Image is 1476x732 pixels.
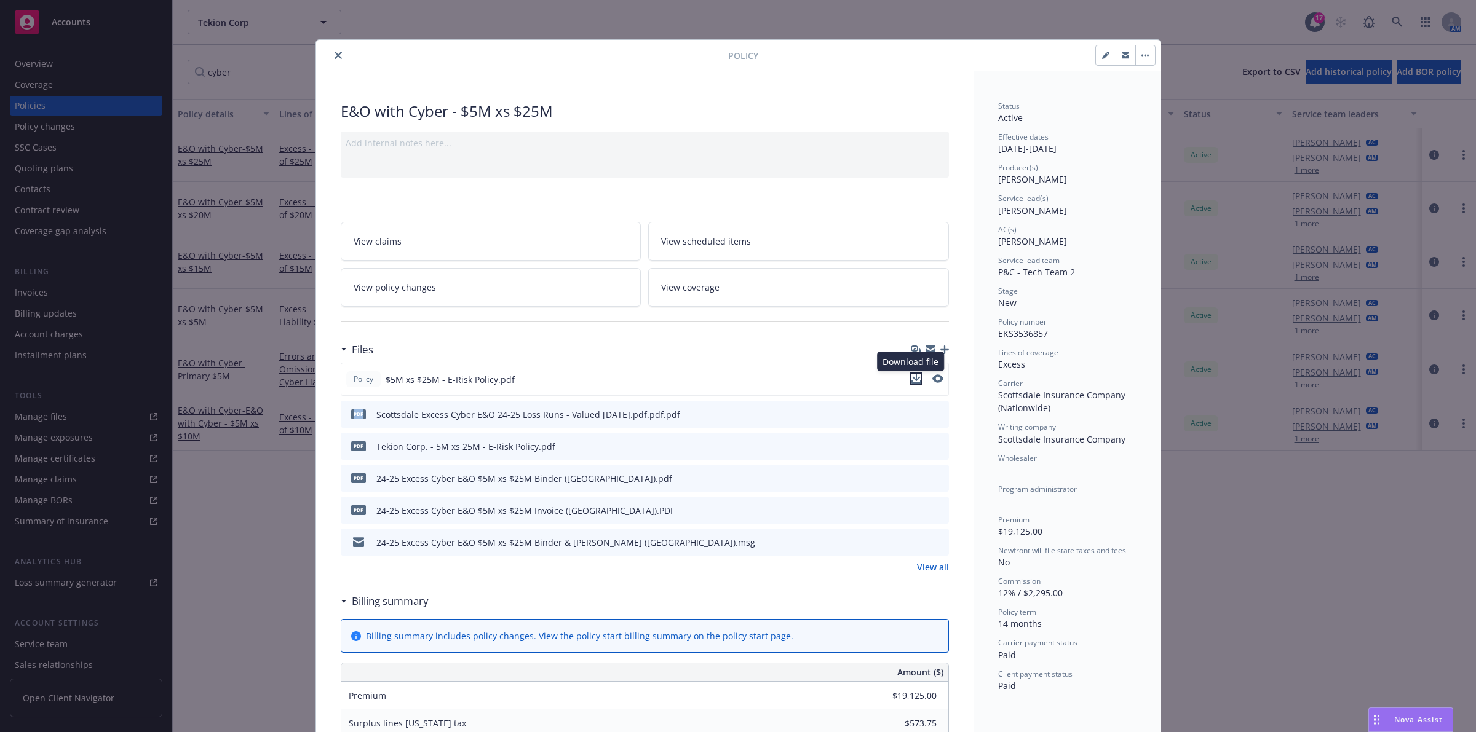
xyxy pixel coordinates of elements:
div: 24-25 Excess Cyber E&O $5M xs $25M Binder ([GEOGRAPHIC_DATA]).pdf [376,472,672,485]
div: Add internal notes here... [346,136,944,149]
span: AC(s) [998,224,1017,235]
input: 0.00 [864,687,944,705]
button: download file [910,372,922,387]
a: View claims [341,222,641,261]
button: download file [913,408,923,421]
span: Surplus lines [US_STATE] tax [349,717,466,729]
button: preview file [932,374,943,383]
span: pdf [351,409,366,419]
span: View claims [354,235,402,248]
span: Lines of coverage [998,347,1058,358]
div: E&O with Cyber - $5M xs $25M [341,101,949,122]
span: Policy number [998,317,1047,327]
button: download file [910,372,922,385]
span: Active [998,112,1023,124]
span: Carrier [998,378,1023,388]
div: Tekion Corp. - 5M xs 25M - E-Risk Policy.pdf [376,440,555,453]
div: Billing summary [341,593,429,609]
div: Drag to move [1369,708,1384,731]
span: Service lead(s) [998,193,1049,203]
span: Paid [998,680,1016,691]
span: Nova Assist [1394,714,1443,725]
span: Scottsdale Insurance Company (Nationwide) [998,389,1128,414]
span: Premium [349,690,386,701]
h3: Files [352,342,373,358]
span: - [998,464,1001,476]
span: pdf [351,473,366,482]
span: Status [998,101,1020,111]
button: preview file [933,440,944,453]
span: PDF [351,505,366,514]
span: Client payment status [998,669,1073,679]
a: View scheduled items [648,222,949,261]
span: Amount ($) [897,666,943,679]
span: View policy changes [354,281,436,294]
button: download file [913,472,923,485]
div: Download file [877,352,944,371]
span: P&C - Tech Team 2 [998,266,1075,278]
button: preview file [933,408,944,421]
span: Commission [998,576,1041,586]
span: [PERSON_NAME] [998,235,1067,247]
a: policy start page [723,630,791,642]
div: Billing summary includes policy changes. View the policy start billing summary on the . [366,629,793,642]
span: Writing company [998,422,1056,432]
span: EKS3536857 [998,328,1048,339]
span: New [998,297,1017,309]
span: Program administrator [998,484,1077,494]
a: View coverage [648,268,949,307]
span: Paid [998,649,1016,661]
span: pdf [351,441,366,451]
span: View scheduled items [661,235,751,248]
span: No [998,556,1010,568]
span: Carrier payment status [998,637,1077,648]
button: preview file [933,536,944,549]
span: Producer(s) [998,162,1038,173]
span: View coverage [661,281,720,294]
span: Policy term [998,607,1036,617]
span: Effective dates [998,132,1049,142]
span: Scottsdale Insurance Company [998,433,1125,445]
div: Files [341,342,373,358]
span: Premium [998,514,1030,525]
button: download file [913,504,923,517]
div: 24-25 Excess Cyber E&O $5M xs $25M Invoice ([GEOGRAPHIC_DATA]).PDF [376,504,675,517]
span: Newfront will file state taxes and fees [998,545,1126,556]
button: close [331,48,346,63]
span: Policy [351,374,376,385]
span: Stage [998,286,1018,296]
button: Nova Assist [1368,707,1453,732]
button: preview file [933,504,944,517]
a: View all [917,561,949,573]
span: $5M xs $25M - E-Risk Policy.pdf [386,373,515,386]
h3: Billing summary [352,593,429,609]
span: Policy [728,49,758,62]
div: 24-25 Excess Cyber E&O $5M xs $25M Binder & [PERSON_NAME] ([GEOGRAPHIC_DATA]).msg [376,536,755,549]
span: [PERSON_NAME] [998,205,1067,216]
div: [DATE] - [DATE] [998,132,1136,155]
span: [PERSON_NAME] [998,173,1067,185]
span: Service lead team [998,255,1060,266]
span: - [998,495,1001,506]
span: 12% / $2,295.00 [998,587,1063,599]
button: download file [913,536,923,549]
div: Scottsdale Excess Cyber E&O 24-25 Loss Runs - Valued [DATE].pdf.pdf.pdf [376,408,680,421]
span: Excess [998,358,1025,370]
span: 14 months [998,618,1042,629]
span: $19,125.00 [998,525,1042,537]
a: View policy changes [341,268,641,307]
button: download file [913,440,923,453]
button: preview file [932,372,943,387]
span: Wholesaler [998,453,1037,463]
button: preview file [933,472,944,485]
